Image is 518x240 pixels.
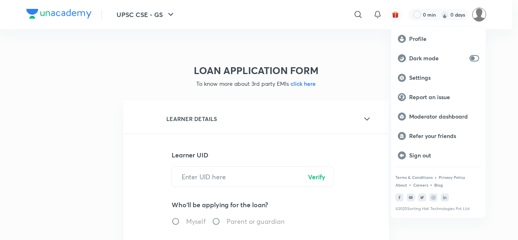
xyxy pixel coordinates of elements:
[409,132,479,140] p: Refer your friends
[391,107,486,126] a: Moderator dashboard
[395,183,407,187] a: About
[409,74,479,81] p: Settings
[409,113,479,120] p: Moderator dashboard
[391,126,486,146] a: Refer your friends
[409,152,479,159] p: Sign out
[430,181,433,188] div: •
[395,175,433,180] a: Terms & Conditions
[391,68,486,87] a: Settings
[395,206,482,211] p: © 2025 Sorting Hat Technologies Pvt Ltd
[409,35,479,42] p: Profile
[434,174,437,181] div: •
[409,93,479,101] p: Report an issue
[409,181,412,188] div: •
[409,55,466,62] p: Dark mode
[439,175,465,180] a: Privacy Policy
[413,183,428,187] a: Careers
[434,183,443,187] a: Blog
[391,29,486,49] a: Profile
